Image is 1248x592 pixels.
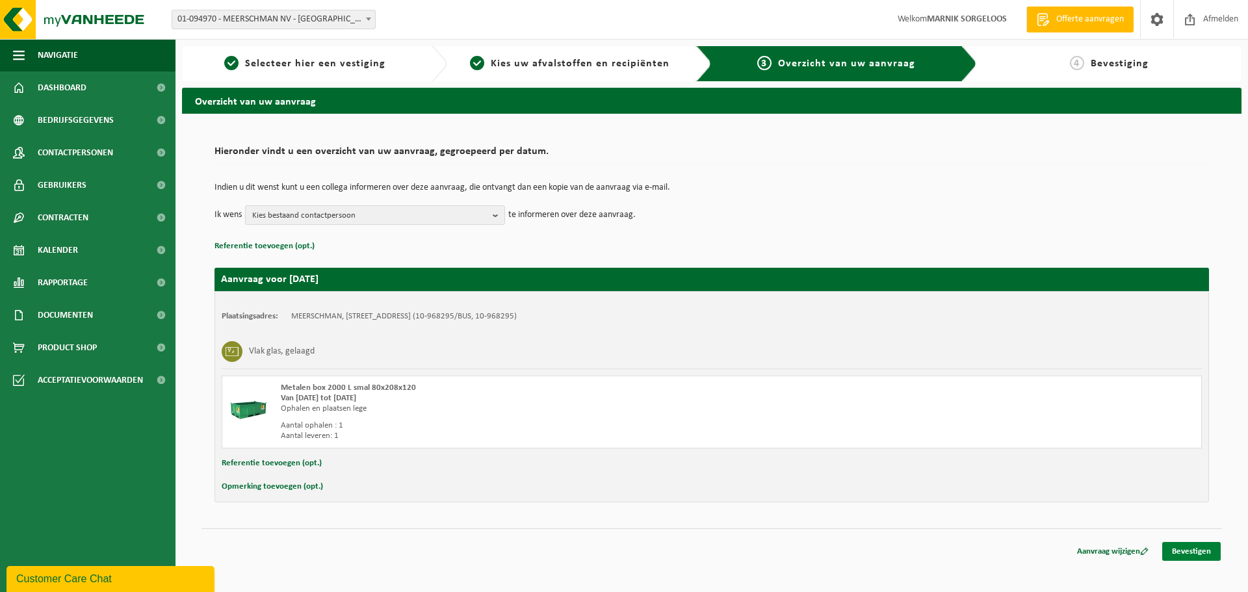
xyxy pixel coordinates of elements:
[229,383,268,422] img: PB-MB-2000-MET-GN-01.png
[38,136,113,169] span: Contactpersonen
[38,299,93,331] span: Documenten
[778,58,915,69] span: Overzicht van uw aanvraag
[245,58,385,69] span: Selecteer hier een vestiging
[1067,542,1158,561] a: Aanvraag wijzigen
[222,312,278,320] strong: Plaatsingsadres:
[508,205,636,225] p: te informeren over deze aanvraag.
[38,169,86,201] span: Gebruikers
[222,455,322,472] button: Referentie toevoegen (opt.)
[454,56,686,71] a: 2Kies uw afvalstoffen en recipiënten
[221,274,318,285] strong: Aanvraag voor [DATE]
[38,364,143,396] span: Acceptatievoorwaarden
[1070,56,1084,70] span: 4
[245,205,505,225] button: Kies bestaand contactpersoon
[281,394,356,402] strong: Van [DATE] tot [DATE]
[1091,58,1149,69] span: Bevestiging
[38,234,78,266] span: Kalender
[214,146,1209,164] h2: Hieronder vindt u een overzicht van uw aanvraag, gegroepeerd per datum.
[38,201,88,234] span: Contracten
[927,14,1007,24] strong: MARNIK SORGELOOS
[222,478,323,495] button: Opmerking toevoegen (opt.)
[172,10,375,29] span: 01-094970 - MEERSCHMAN NV - EREMBODEGEM
[182,88,1241,113] h2: Overzicht van uw aanvraag
[281,383,416,392] span: Metalen box 2000 L smal 80x208x120
[38,39,78,71] span: Navigatie
[172,10,376,29] span: 01-094970 - MEERSCHMAN NV - EREMBODEGEM
[188,56,421,71] a: 1Selecteer hier een vestiging
[6,563,217,592] iframe: chat widget
[757,56,772,70] span: 3
[38,71,86,104] span: Dashboard
[38,331,97,364] span: Product Shop
[249,341,315,362] h3: Vlak glas, gelaagd
[491,58,669,69] span: Kies uw afvalstoffen en recipiënten
[252,206,487,225] span: Kies bestaand contactpersoon
[214,205,242,225] p: Ik wens
[470,56,484,70] span: 2
[281,404,764,414] div: Ophalen en plaatsen lege
[281,431,764,441] div: Aantal leveren: 1
[1026,6,1134,32] a: Offerte aanvragen
[291,311,517,322] td: MEERSCHMAN, [STREET_ADDRESS] (10-968295/BUS, 10-968295)
[214,183,1209,192] p: Indien u dit wenst kunt u een collega informeren over deze aanvraag, die ontvangt dan een kopie v...
[38,104,114,136] span: Bedrijfsgegevens
[1053,13,1127,26] span: Offerte aanvragen
[38,266,88,299] span: Rapportage
[214,238,315,255] button: Referentie toevoegen (opt.)
[1162,542,1221,561] a: Bevestigen
[224,56,239,70] span: 1
[281,420,764,431] div: Aantal ophalen : 1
